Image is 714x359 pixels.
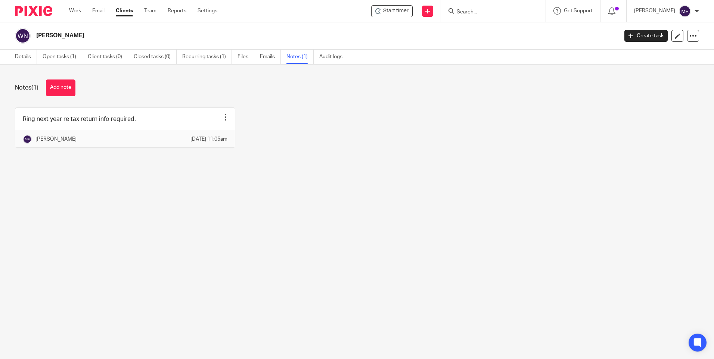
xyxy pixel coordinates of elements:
[43,50,82,64] a: Open tasks (1)
[134,50,177,64] a: Closed tasks (0)
[286,50,314,64] a: Notes (1)
[260,50,281,64] a: Emails
[15,84,38,92] h1: Notes
[69,7,81,15] a: Work
[92,7,105,15] a: Email
[15,6,52,16] img: Pixie
[198,7,217,15] a: Settings
[35,135,77,143] p: [PERSON_NAME]
[31,85,38,91] span: (1)
[116,7,133,15] a: Clients
[238,50,254,64] a: Files
[383,7,409,15] span: Start timer
[564,8,593,13] span: Get Support
[168,7,186,15] a: Reports
[679,5,691,17] img: svg%3E
[182,50,232,64] a: Recurring tasks (1)
[456,9,523,16] input: Search
[371,5,413,17] div: Wilson, Nicholas
[23,135,32,144] img: svg%3E
[36,32,498,40] h2: [PERSON_NAME]
[46,79,75,96] button: Add note
[88,50,128,64] a: Client tasks (0)
[624,30,668,42] a: Create task
[15,28,31,44] img: svg%3E
[319,50,348,64] a: Audit logs
[15,50,37,64] a: Details
[190,135,227,143] p: [DATE] 11:05am
[144,7,156,15] a: Team
[634,7,675,15] p: [PERSON_NAME]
